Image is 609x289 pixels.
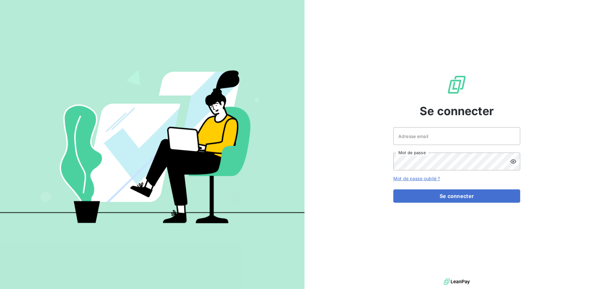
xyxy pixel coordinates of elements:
span: Se connecter [420,102,494,120]
a: Mot de passe oublié ? [393,176,440,181]
img: logo [444,277,470,286]
button: Se connecter [393,189,520,203]
img: Logo LeanPay [447,75,467,95]
input: placeholder [393,127,520,145]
